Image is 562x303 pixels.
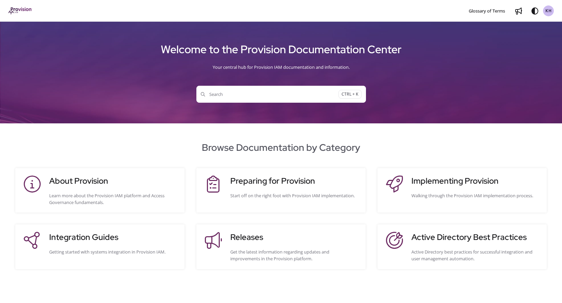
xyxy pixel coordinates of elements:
div: Learn more about the Provision IAM platform and Access Governance fundamentals. [49,192,178,206]
span: Search [201,91,338,98]
div: Start off on the right foot with Provision IAM implementation. [230,192,359,199]
div: Walking through the Provision IAM implementation process. [411,192,540,199]
button: Theme options [529,5,540,16]
span: CTRL + K [338,90,362,99]
h3: About Provision [49,175,178,187]
a: Active Directory Best PracticesActive Directory best practices for successful integration and use... [384,231,540,262]
h3: Releases [230,231,359,243]
a: Project logo [8,7,32,15]
h3: Preparing for Provision [230,175,359,187]
span: Glossary of Terms [469,8,505,14]
button: SearchCTRL + K [196,86,366,103]
a: About ProvisionLearn more about the Provision IAM platform and Access Governance fundamentals. [22,175,178,206]
span: KH [545,8,552,14]
button: KH [543,5,554,16]
a: Implementing ProvisionWalking through the Provision IAM implementation process. [384,175,540,206]
a: Integration GuidesGetting started with systems integration in Provision IAM. [22,231,178,262]
h3: Integration Guides [49,231,178,243]
img: brand logo [8,7,32,15]
div: Get the latest information regarding updates and improvements in the Provision platform. [230,248,359,262]
a: Preparing for ProvisionStart off on the right foot with Provision IAM implementation. [203,175,359,206]
h3: Active Directory Best Practices [411,231,540,243]
h3: Implementing Provision [411,175,540,187]
h2: Browse Documentation by Category [8,140,554,155]
a: Whats new [513,5,524,16]
div: Getting started with systems integration in Provision IAM. [49,248,178,255]
a: ReleasesGet the latest information regarding updates and improvements in the Provision platform. [203,231,359,262]
h1: Welcome to the Provision Documentation Center [8,40,554,59]
div: Your central hub for Provision IAM documentation and information. [8,59,554,76]
div: Active Directory best practices for successful integration and user management automation. [411,248,540,262]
